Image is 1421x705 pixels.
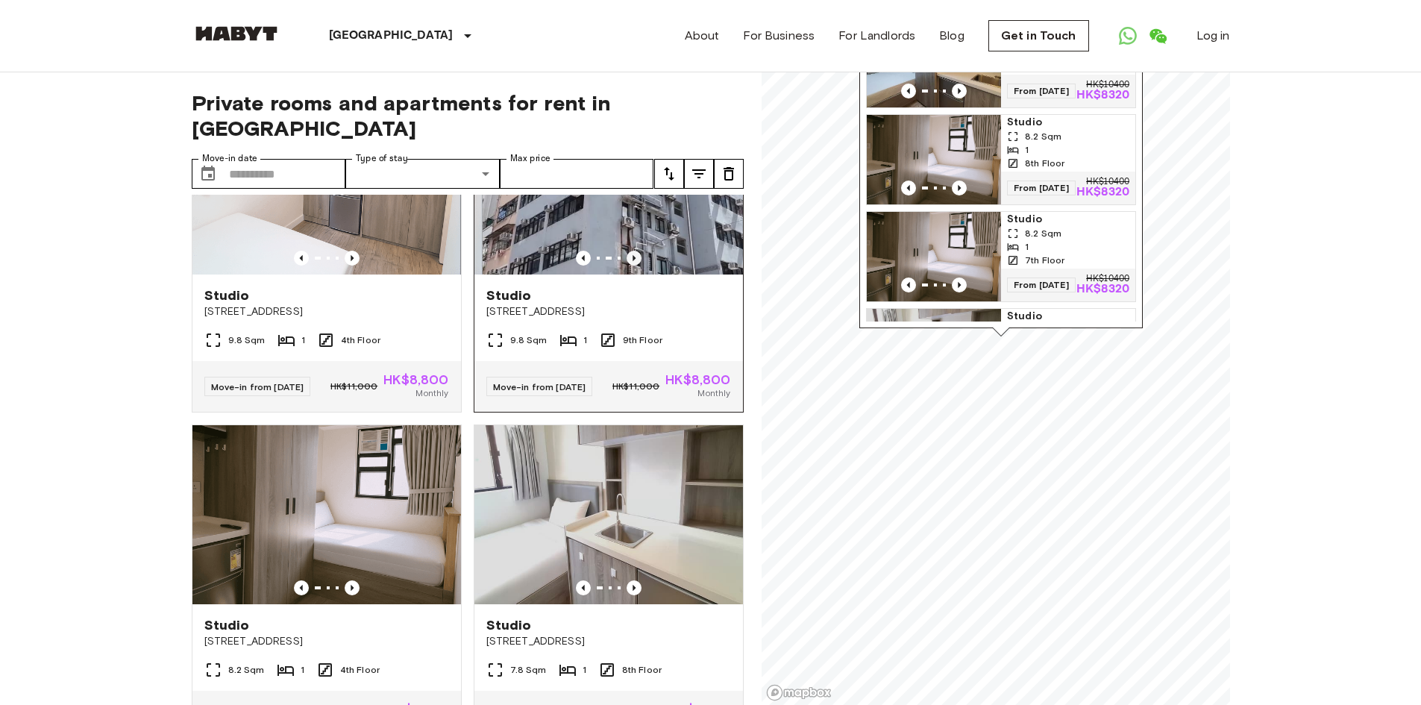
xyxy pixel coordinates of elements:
[866,308,1136,399] a: Marketing picture of unit HK-01-067-045-01Previous imagePrevious imageStudio7.8 Sqm17th FloorFrom...
[1076,187,1129,198] p: HK$8320
[356,152,408,165] label: Type of stay
[1025,227,1061,240] span: 8.2 Sqm
[493,381,586,392] span: Move-in from [DATE]
[1007,212,1129,227] span: Studio
[684,159,714,189] button: tune
[939,27,964,45] a: Blog
[345,251,360,266] button: Previous image
[1007,115,1129,130] span: Studio
[1007,181,1076,195] span: From [DATE]
[1007,309,1129,324] span: Studio
[697,386,730,400] span: Monthly
[211,381,304,392] span: Move-in from [DATE]
[204,616,250,634] span: Studio
[193,159,223,189] button: Choose date
[486,286,532,304] span: Studio
[901,84,916,98] button: Previous image
[1143,21,1173,51] a: Open WeChat
[301,663,304,677] span: 1
[623,333,662,347] span: 9th Floor
[204,286,250,304] span: Studio
[383,373,448,386] span: HK$8,800
[583,333,587,347] span: 1
[1025,143,1029,157] span: 1
[866,211,1136,302] a: Marketing picture of unit HK-01-067-043-01Previous imagePrevious imageStudio8.2 Sqm17th FloorFrom...
[294,251,309,266] button: Previous image
[294,580,309,595] button: Previous image
[952,84,967,98] button: Previous image
[901,181,916,195] button: Previous image
[766,684,832,701] a: Mapbox logo
[612,380,659,393] span: HK$11,000
[685,27,720,45] a: About
[192,95,462,413] a: Marketing picture of unit HK-01-067-021-01Previous imagePrevious imageStudio[STREET_ADDRESS]9.8 S...
[627,251,642,266] button: Previous image
[665,373,730,386] span: HK$8,800
[576,580,591,595] button: Previous image
[867,309,1001,398] img: Marketing picture of unit HK-01-067-045-01
[627,580,642,595] button: Previous image
[1025,157,1064,170] span: 8th Floor
[345,580,360,595] button: Previous image
[1025,130,1061,143] span: 8.2 Sqm
[228,663,265,677] span: 8.2 Sqm
[1007,84,1076,98] span: From [DATE]
[866,114,1136,205] a: Marketing picture of unit HK-01-067-052-01Previous imagePrevious imageStudio8.2 Sqm18th FloorFrom...
[510,663,547,677] span: 7.8 Sqm
[1076,283,1129,295] p: HK$8320
[510,333,548,347] span: 9.8 Sqm
[341,333,380,347] span: 4th Floor
[952,278,967,292] button: Previous image
[330,380,377,393] span: HK$11,000
[1086,178,1129,187] p: HK$10400
[576,251,591,266] button: Previous image
[204,634,449,649] span: [STREET_ADDRESS]
[622,663,662,677] span: 8th Floor
[1196,27,1230,45] a: Log in
[415,386,448,400] span: Monthly
[867,115,1001,204] img: Marketing picture of unit HK-01-067-052-01
[474,425,743,604] img: Marketing picture of unit HK-01-067-054-01
[838,27,915,45] a: For Landlords
[1113,21,1143,51] a: Open WhatsApp
[714,159,744,189] button: tune
[474,95,744,413] a: Marketing picture of unit HK-01-067-057-01Marketing picture of unit HK-01-067-057-01Previous imag...
[952,181,967,195] button: Previous image
[1025,254,1064,267] span: 7th Floor
[510,152,550,165] label: Max price
[901,278,916,292] button: Previous image
[202,152,257,165] label: Move-in date
[867,212,1001,301] img: Marketing picture of unit HK-01-067-043-01
[329,27,454,45] p: [GEOGRAPHIC_DATA]
[228,333,266,347] span: 9.8 Sqm
[743,27,815,45] a: For Business
[1025,240,1029,254] span: 1
[1007,278,1076,292] span: From [DATE]
[486,616,532,634] span: Studio
[1076,90,1129,101] p: HK$8320
[1086,275,1129,283] p: HK$10400
[583,663,586,677] span: 1
[988,20,1089,51] a: Get in Touch
[486,304,731,319] span: [STREET_ADDRESS]
[340,663,380,677] span: 4th Floor
[1086,81,1129,90] p: HK$10400
[192,425,461,604] img: Marketing picture of unit HK-01-067-025-01
[301,333,305,347] span: 1
[204,304,449,319] span: [STREET_ADDRESS]
[654,159,684,189] button: tune
[486,634,731,649] span: [STREET_ADDRESS]
[192,90,744,141] span: Private rooms and apartments for rent in [GEOGRAPHIC_DATA]
[192,26,281,41] img: Habyt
